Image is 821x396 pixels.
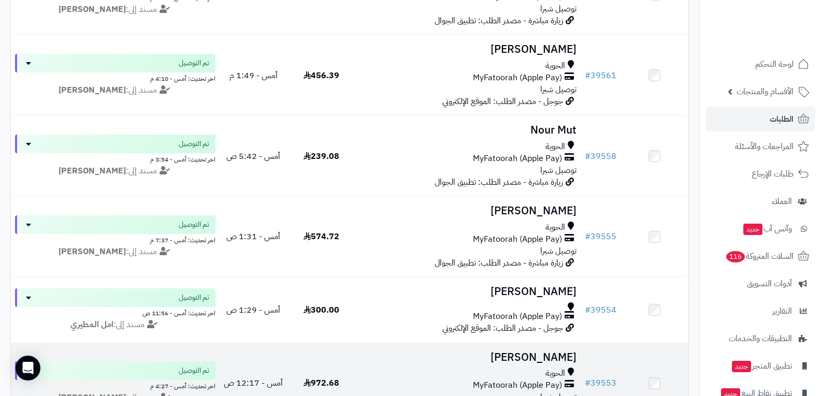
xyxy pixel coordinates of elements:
[732,361,751,372] span: جديد
[585,304,616,316] a: #39554
[545,60,565,72] span: الحوية
[7,84,223,96] div: مسند إلى:
[442,95,563,108] span: جوجل - مصدر الطلب: الموقع الإلكتروني
[7,319,223,331] div: مسند إلى:
[772,304,792,318] span: التقارير
[706,299,815,324] a: التقارير
[442,322,563,334] span: جوجل - مصدر الطلب: الموقع الإلكتروني
[473,311,562,322] span: MyFatoorah (Apple Pay)
[585,377,590,389] span: #
[545,368,565,379] span: الحوية
[229,69,278,82] span: أمس - 1:49 م
[179,292,209,303] span: تم التوصيل
[304,230,339,243] span: 574.72
[706,107,815,131] a: الطلبات
[540,83,577,96] span: توصيل شبرا
[15,380,215,391] div: اخر تحديث: أمس - 4:27 م
[226,230,280,243] span: أمس - 1:31 ص
[706,189,815,214] a: العملاء
[359,124,577,136] h3: Nour Mut
[706,326,815,351] a: التطبيقات والخدمات
[435,14,563,27] span: زيارة مباشرة - مصدر الطلب: تطبيق الجوال
[304,377,339,389] span: 972.68
[16,356,40,380] div: Open Intercom Messenger
[585,230,616,243] a: #39555
[706,354,815,378] a: تطبيق المتجرجديد
[7,4,223,16] div: مسند إلى:
[15,153,215,164] div: اخر تحديث: أمس - 3:54 م
[752,167,794,181] span: طلبات الإرجاع
[742,222,792,236] span: وآتس آب
[706,52,815,77] a: لوحة التحكم
[7,165,223,177] div: مسند إلى:
[540,164,577,177] span: توصيل شبرا
[725,249,794,263] span: السلات المتروكة
[15,72,215,83] div: اخر تحديث: أمس - 4:10 م
[70,318,113,331] strong: امل المطيري
[706,271,815,296] a: أدوات التسويق
[304,304,339,316] span: 300.00
[706,134,815,159] a: المراجعات والأسئلة
[359,205,577,217] h3: [PERSON_NAME]
[729,331,792,346] span: التطبيقات والخدمات
[585,69,590,82] span: #
[751,8,811,30] img: logo-2.png
[545,222,565,233] span: الحوية
[435,257,563,269] span: زيارة مباشرة - مصدر الطلب: تطبيق الجوال
[59,84,126,96] strong: [PERSON_NAME]
[226,150,280,163] span: أمس - 5:42 ص
[224,377,283,389] span: أمس - 12:17 ص
[179,139,209,149] span: تم التوصيل
[359,351,577,363] h3: [PERSON_NAME]
[585,304,590,316] span: #
[59,3,126,16] strong: [PERSON_NAME]
[545,141,565,153] span: الحوية
[473,153,562,165] span: MyFatoorah (Apple Pay)
[7,246,223,258] div: مسند إلى:
[585,230,590,243] span: #
[179,58,209,68] span: تم التوصيل
[179,219,209,230] span: تم التوصيل
[473,233,562,245] span: MyFatoorah (Apple Pay)
[755,57,794,71] span: لوحة التحكم
[540,245,577,257] span: توصيل شبرا
[359,43,577,55] h3: [PERSON_NAME]
[770,112,794,126] span: الطلبات
[706,216,815,241] a: وآتس آبجديد
[706,244,815,269] a: السلات المتروكة116
[473,379,562,391] span: MyFatoorah (Apple Pay)
[179,365,209,376] span: تم التوصيل
[59,245,126,258] strong: [PERSON_NAME]
[359,286,577,298] h3: [PERSON_NAME]
[735,139,794,154] span: المراجعات والأسئلة
[59,165,126,177] strong: [PERSON_NAME]
[435,176,563,188] span: زيارة مباشرة - مصدر الطلب: تطبيق الجوال
[725,251,745,263] span: 116
[731,359,792,373] span: تطبيق المتجر
[304,69,339,82] span: 456.39
[772,194,792,209] span: العملاء
[15,307,215,318] div: اخر تحديث: أمس - 11:56 ص
[585,150,616,163] a: #39558
[747,276,792,291] span: أدوات التسويق
[585,377,616,389] a: #39553
[15,234,215,245] div: اخر تحديث: أمس - 7:37 م
[226,304,280,316] span: أمس - 1:29 ص
[743,224,762,235] span: جديد
[706,162,815,186] a: طلبات الإرجاع
[473,72,562,84] span: MyFatoorah (Apple Pay)
[737,84,794,99] span: الأقسام والمنتجات
[585,69,616,82] a: #39561
[304,150,339,163] span: 239.08
[540,3,577,15] span: توصيل شبرا
[585,150,590,163] span: #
